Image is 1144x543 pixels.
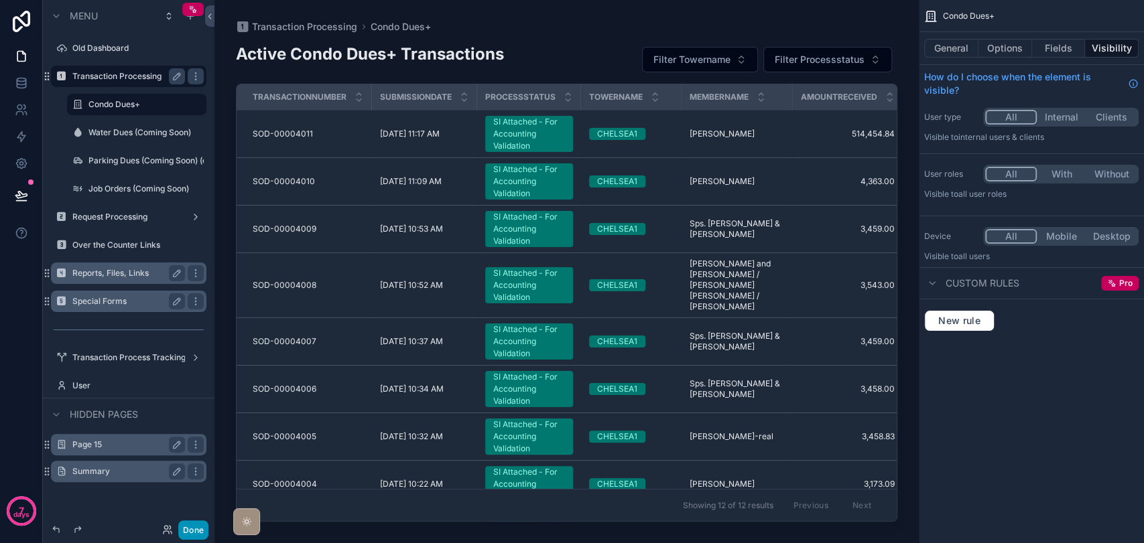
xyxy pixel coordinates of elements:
button: All [985,110,1037,125]
span: How do I choose when the element is visible? [924,70,1123,97]
span: Custom rules [946,277,1019,290]
button: All [985,167,1037,181]
span: Towername [589,92,643,102]
label: Job Orders (Coming Soon) [88,183,198,194]
span: Transactionnumber [253,92,346,102]
button: Clients [1086,110,1137,125]
label: User [72,380,198,391]
label: Request Processing [72,212,180,222]
label: Transaction Process Tracking [72,352,185,363]
button: All [985,229,1037,244]
label: Summary [72,466,180,477]
label: Condo Dues+ [88,99,198,110]
span: Internal users & clients [958,132,1044,142]
label: Water Dues (Coming Soon) [88,127,198,138]
button: General [924,39,978,58]
span: All user roles [958,189,1007,199]
a: How do I choose when the element is visible? [924,70,1139,97]
button: Internal [1037,110,1087,125]
span: Hidden pages [70,408,138,421]
p: Visible to [924,132,1139,143]
button: Without [1086,167,1137,181]
span: Processstatus [485,92,556,102]
button: New rule [924,310,995,331]
span: Membername [690,92,749,102]
label: Parking Dues (Coming Soon) (clone) [88,155,204,166]
p: Visible to [924,251,1139,262]
p: 7 [19,504,24,518]
span: Pro [1119,278,1133,289]
button: Fields [1032,39,1086,58]
span: New rule [933,315,986,327]
span: all users [958,251,990,261]
label: Over the Counter Links [72,240,198,250]
span: Menu [70,9,98,23]
span: Submissiondate [380,92,452,102]
p: Visible to [924,189,1139,200]
label: Transaction Processing [72,71,180,82]
button: Desktop [1086,229,1137,244]
label: Reports, Files, Links [72,268,180,279]
button: Visibility [1085,39,1139,58]
label: User type [924,112,978,123]
p: days [13,510,29,520]
label: User roles [924,169,978,179]
button: Mobile [1037,229,1087,244]
label: Device [924,231,978,242]
button: Options [978,39,1032,58]
span: Showing 12 of 12 results [682,500,773,511]
button: With [1037,167,1087,181]
span: Condo Dues+ [943,11,995,21]
label: Special Forms [72,296,180,307]
label: Page 15 [72,439,180,450]
button: Done [178,520,208,540]
span: Amountreceived [801,92,877,102]
label: Old Dashboard [72,43,198,54]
